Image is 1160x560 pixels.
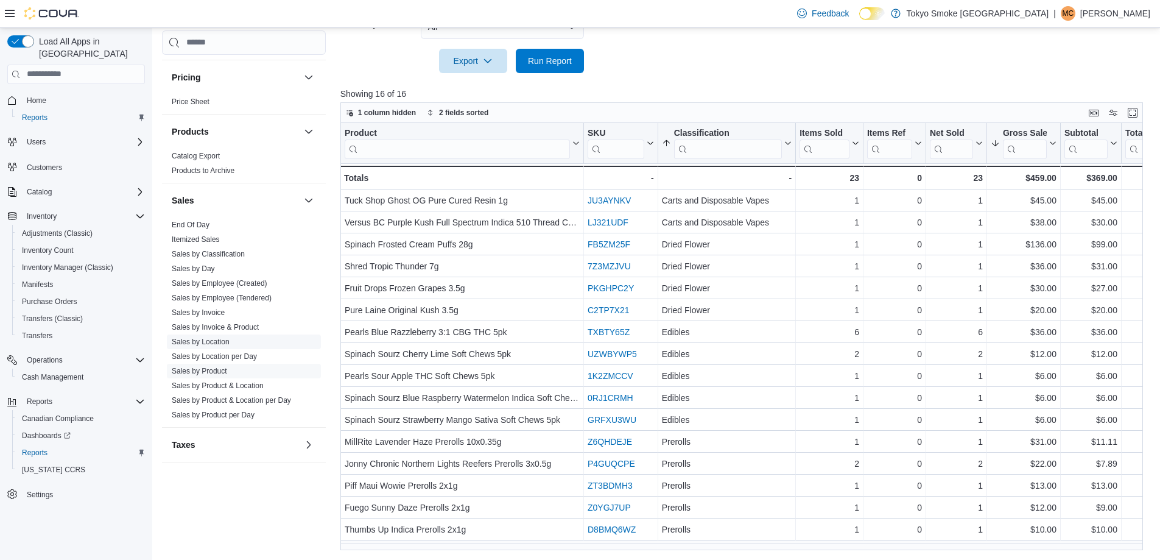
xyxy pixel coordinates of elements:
[22,93,51,108] a: Home
[661,369,792,383] div: Edibles
[172,396,291,405] a: Sales by Product & Location per Day
[867,347,922,361] div: 0
[588,283,634,293] a: PKGHPC2Y
[345,325,580,339] div: Pearls Blue Razzleberry 3:1 CBG THC 5pk
[172,250,245,258] a: Sales by Classification
[2,158,150,175] button: Customers
[345,128,570,159] div: Product
[22,185,145,199] span: Catalog
[1086,105,1101,120] button: Keyboard shortcuts
[792,1,854,26] a: Feedback
[345,281,580,296] div: Fruit Drops Frozen Grapes 3.5g
[27,211,57,221] span: Inventory
[17,110,145,125] span: Reports
[12,327,150,344] button: Transfers
[345,303,580,317] div: Pure Laine Original Kush 3.5g
[2,208,150,225] button: Inventory
[22,159,145,174] span: Customers
[12,410,150,427] button: Canadian Compliance
[22,448,47,458] span: Reports
[301,438,316,452] button: Taxes
[800,171,859,185] div: 23
[22,314,83,324] span: Transfers (Classic)
[859,20,860,21] span: Dark Mode
[17,226,145,241] span: Adjustments (Classic)
[588,459,635,469] a: P4GUQCPE
[12,369,150,386] button: Cash Management
[867,434,922,449] div: 0
[800,128,849,140] div: Items Sold
[930,193,983,208] div: 1
[172,264,215,274] span: Sales by Day
[27,490,53,500] span: Settings
[12,461,150,478] button: [US_STATE] CCRS
[867,128,912,159] div: Items Ref
[1063,6,1074,21] span: MC
[1053,6,1056,21] p: |
[1106,105,1120,120] button: Display options
[528,55,572,67] span: Run Report
[930,237,983,252] div: 1
[345,369,580,383] div: Pearls Sour Apple THC Soft Chews 5pk
[907,6,1049,21] p: Tokyo Smoke [GEOGRAPHIC_DATA]
[930,128,973,140] div: Net Sold
[22,394,57,409] button: Reports
[867,413,922,427] div: 0
[172,249,245,259] span: Sales by Classification
[800,128,849,159] div: Items Sold
[34,35,145,60] span: Load All Apps in [GEOGRAPHIC_DATA]
[17,411,99,426] a: Canadian Compliance
[800,259,859,274] div: 1
[172,235,220,244] a: Itemized Sales
[991,193,1056,208] div: $45.00
[867,259,922,274] div: 0
[345,193,580,208] div: Tuck Shop Ghost OG Pure Cured Resin 1g
[991,347,1056,361] div: $12.00
[22,209,62,224] button: Inventory
[800,237,859,252] div: 1
[661,128,792,159] button: Classification
[17,370,88,385] a: Cash Management
[22,135,145,149] span: Users
[172,221,209,229] a: End Of Day
[588,261,631,271] a: 7Z3MZJVU
[301,70,316,85] button: Pricing
[588,128,644,159] div: SKU URL
[172,194,299,207] button: Sales
[991,171,1056,185] div: $459.00
[588,525,636,534] a: D8BMQ6WZ
[1064,369,1117,383] div: $6.00
[17,370,145,385] span: Cash Management
[172,126,299,138] button: Products
[661,325,792,339] div: Edibles
[17,328,145,343] span: Transfers
[588,349,637,359] a: UZWBYWP5
[439,108,488,118] span: 2 fields sorted
[17,311,88,326] a: Transfers (Classic)
[800,193,859,208] div: 1
[800,325,859,339] div: 6
[172,338,230,346] a: Sales by Location
[172,308,225,317] a: Sales by Invoice
[930,369,983,383] div: 1
[673,128,782,159] div: Classification
[800,369,859,383] div: 1
[301,193,316,208] button: Sales
[17,277,145,292] span: Manifests
[991,391,1056,405] div: $6.00
[422,105,493,120] button: 2 fields sorted
[172,279,267,288] a: Sales by Employee (Created)
[172,352,257,361] a: Sales by Location per Day
[661,303,792,317] div: Dried Flower
[991,259,1056,274] div: $36.00
[1061,6,1075,21] div: Mitchell Catalano
[345,215,580,230] div: Versus BC Purple Kush Full Spectrum Indica 510 Thread Cartridge 1.2g
[12,310,150,327] button: Transfers (Classic)
[439,49,507,73] button: Export
[17,294,145,309] span: Purchase Orders
[991,369,1056,383] div: $6.00
[661,193,792,208] div: Carts and Disposable Vapes
[661,413,792,427] div: Edibles
[27,137,46,147] span: Users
